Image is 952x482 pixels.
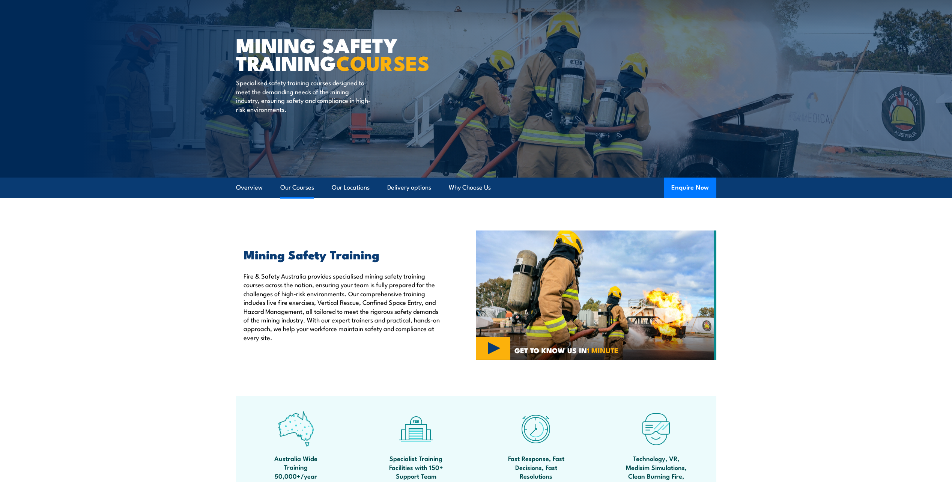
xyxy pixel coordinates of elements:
[332,178,370,197] a: Our Locations
[502,454,570,480] span: Fast Response, Fast Decisions, Fast Resolutions
[236,178,263,197] a: Overview
[244,249,442,259] h2: Mining Safety Training
[664,178,716,198] button: Enquire Now
[336,47,430,78] strong: COURSES
[518,411,554,447] img: fast-icon
[244,271,442,342] p: Fire & Safety Australia provides specialised mining safety training courses across the nation, en...
[638,411,674,447] img: tech-icon
[236,78,373,113] p: Specialised safety training courses designed to meet the demanding needs of the mining industry, ...
[280,178,314,197] a: Our Courses
[476,230,716,360] img: MINING SAFETY TRAINING COURSES
[387,178,431,197] a: Delivery options
[262,454,330,480] span: Australia Wide Training 50,000+/year
[398,411,434,447] img: facilities-icon
[587,345,618,355] strong: 1 MINUTE
[514,347,618,354] span: GET TO KNOW US IN
[449,178,491,197] a: Why Choose Us
[278,411,314,447] img: auswide-icon
[236,36,421,71] h1: MINING SAFETY TRAINING
[382,454,450,480] span: Specialist Training Facilities with 150+ Support Team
